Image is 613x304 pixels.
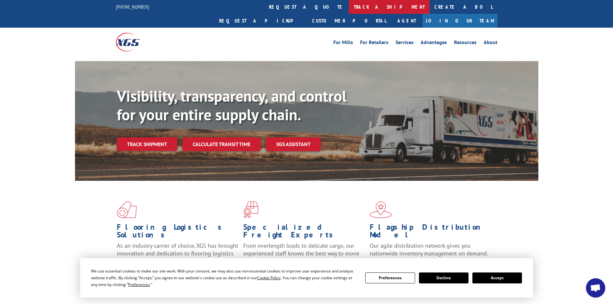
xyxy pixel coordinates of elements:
[117,86,347,124] b: Visibility, transparency, and control for your entire supply chain.
[243,242,365,271] p: From overlength loads to delicate cargo, our experienced staff knows the best way to move your fr...
[365,272,415,283] button: Preferences
[243,201,258,218] img: xgs-icon-focused-on-flooring-red
[243,223,365,242] h1: Specialized Freight Experts
[307,14,391,28] a: Customer Portal
[395,40,413,47] a: Services
[586,278,605,298] div: Open chat
[370,223,491,242] h1: Flagship Distribution Model
[423,14,497,28] a: Join Our Team
[128,282,150,287] span: Preferences
[370,201,392,218] img: xgs-icon-flagship-distribution-model-red
[117,201,137,218] img: xgs-icon-total-supply-chain-intelligence-red
[116,4,149,10] a: [PHONE_NUMBER]
[454,40,477,47] a: Resources
[117,137,177,151] a: Track shipment
[484,40,497,47] a: About
[117,223,238,242] h1: Flooring Logistics Solutions
[182,137,261,151] a: Calculate transit time
[360,40,388,47] a: For Retailers
[472,272,522,283] button: Accept
[91,268,358,288] div: We use essential cookies to make our site work. With your consent, we may also use non-essential ...
[117,242,238,265] span: As an industry carrier of choice, XGS has brought innovation and dedication to flooring logistics...
[333,40,353,47] a: For Mills
[370,242,488,257] span: Our agile distribution network gives you nationwide inventory management on demand.
[214,14,307,28] a: Request a pickup
[391,14,423,28] a: Agent
[257,275,281,281] span: Cookie Policy
[80,258,533,298] div: Cookie Consent Prompt
[419,272,469,283] button: Decline
[266,137,321,151] a: XGS ASSISTANT
[421,40,447,47] a: Advantages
